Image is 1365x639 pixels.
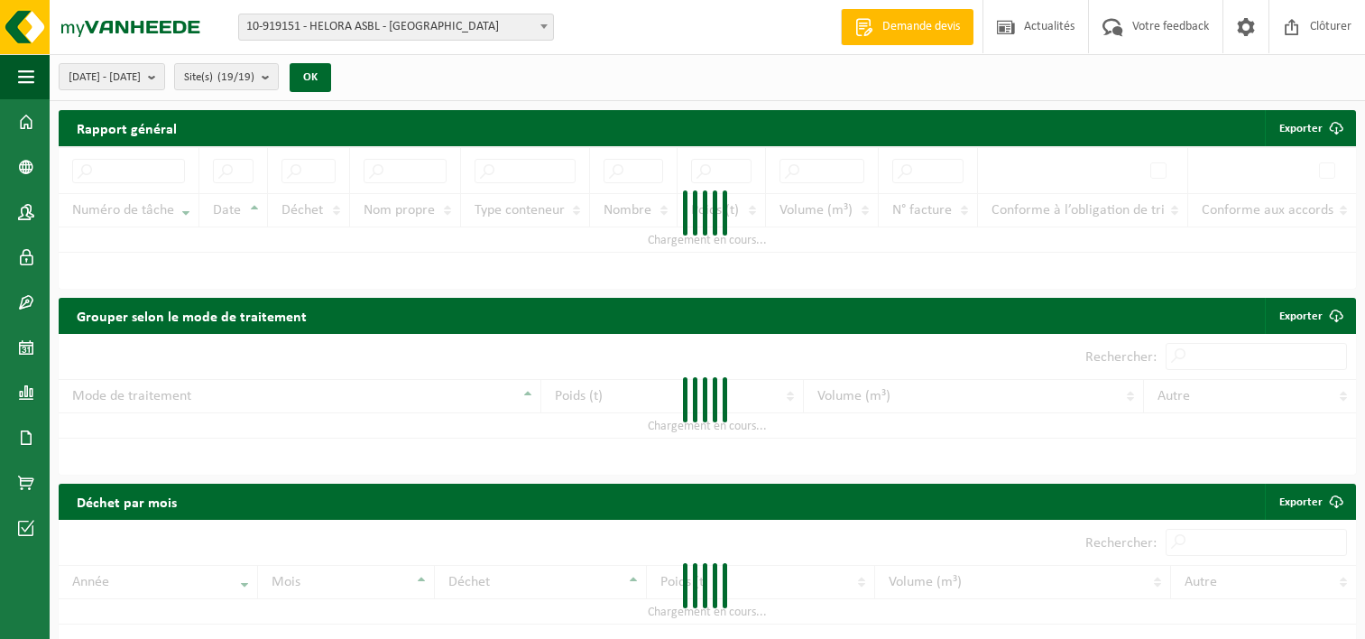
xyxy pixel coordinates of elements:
button: Site(s)(19/19) [174,63,279,90]
button: [DATE] - [DATE] [59,63,165,90]
a: Exporter [1265,298,1354,334]
span: Demande devis [878,18,964,36]
a: Exporter [1265,484,1354,520]
span: Site(s) [184,64,254,91]
button: Exporter [1265,110,1354,146]
h2: Rapport général [59,110,195,146]
span: 10-919151 - HELORA ASBL - MONS [239,14,553,40]
span: 10-919151 - HELORA ASBL - MONS [238,14,554,41]
button: OK [290,63,331,92]
span: [DATE] - [DATE] [69,64,141,91]
count: (19/19) [217,71,254,83]
h2: Grouper selon le mode de traitement [59,298,325,333]
h2: Déchet par mois [59,484,195,519]
a: Demande devis [841,9,973,45]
